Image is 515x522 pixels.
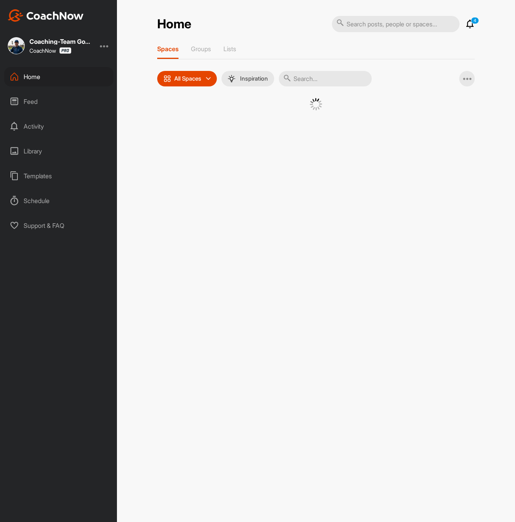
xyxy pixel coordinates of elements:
[4,117,113,136] div: Activity
[29,47,71,54] div: CoachNow
[471,17,479,24] p: 4
[191,45,211,53] p: Groups
[29,38,91,45] div: Coaching-Team Golfakademie
[163,75,171,83] img: icon
[8,37,25,54] img: square_76f96ec4196c1962453f0fa417d3756b.jpg
[4,216,113,235] div: Support & FAQ
[279,71,372,86] input: Search...
[4,141,113,161] div: Library
[4,67,113,86] div: Home
[332,16,460,32] input: Search posts, people or spaces...
[240,76,268,82] p: Inspiration
[59,47,71,54] img: CoachNow Pro
[223,45,236,53] p: Lists
[4,191,113,210] div: Schedule
[174,76,201,82] p: All Spaces
[310,98,322,110] img: G6gVgL6ErOh57ABN0eRmCEwV0I4iEi4d8EwaPGI0tHgoAbU4EAHFLEQAh+QQFCgALACwIAA4AGAASAAAEbHDJSesaOCdk+8xg...
[157,17,191,32] h2: Home
[4,92,113,111] div: Feed
[157,45,179,53] p: Spaces
[8,9,84,22] img: CoachNow
[228,75,235,83] img: menuIcon
[4,166,113,186] div: Templates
